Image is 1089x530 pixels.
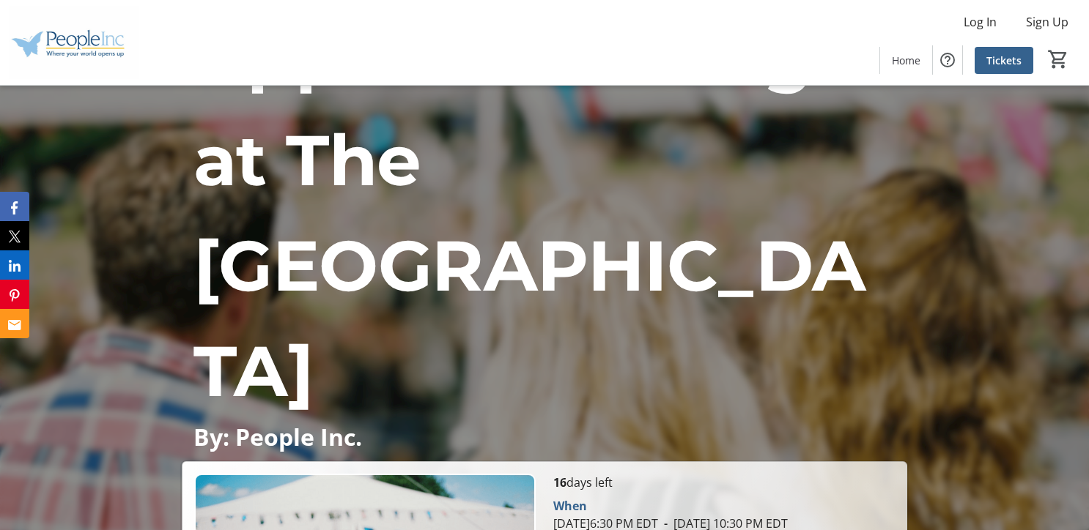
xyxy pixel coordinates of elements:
span: 16 [553,474,566,490]
p: days left [553,474,895,491]
a: Tickets [975,47,1033,74]
span: Log In [964,13,997,31]
button: Help [933,45,962,75]
button: Log In [952,10,1008,34]
button: Cart [1045,46,1071,72]
div: When [553,497,587,515]
span: Sign Up [1026,13,1068,31]
span: Home [892,53,920,68]
span: Tickets [986,53,1022,68]
img: People Inc.'s Logo [9,6,139,79]
p: By: People Inc. [193,424,896,449]
a: Home [880,47,932,74]
button: Sign Up [1014,10,1080,34]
